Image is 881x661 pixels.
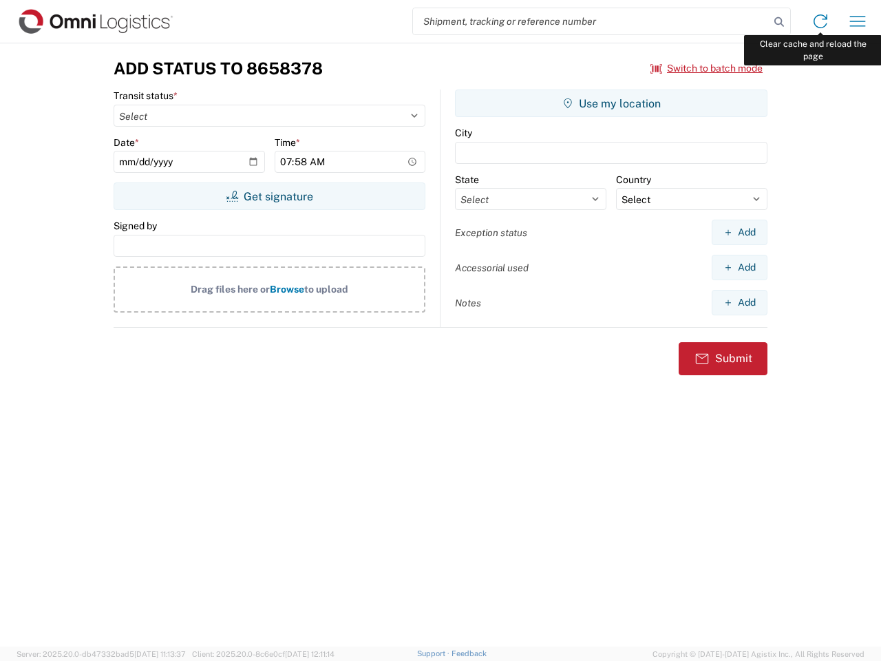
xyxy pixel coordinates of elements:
label: Signed by [114,220,157,232]
a: Feedback [452,649,487,658]
label: State [455,174,479,186]
label: Notes [455,297,481,309]
button: Add [712,220,767,245]
span: Browse [270,284,304,295]
button: Use my location [455,90,767,117]
label: Time [275,136,300,149]
a: Support [417,649,452,658]
label: City [455,127,472,139]
span: [DATE] 11:13:37 [134,650,186,658]
span: to upload [304,284,348,295]
button: Add [712,290,767,315]
button: Add [712,255,767,280]
button: Switch to batch mode [650,57,763,80]
input: Shipment, tracking or reference number [413,8,769,34]
h3: Add Status to 8658378 [114,59,323,78]
button: Submit [679,342,767,375]
label: Country [616,174,651,186]
span: [DATE] 12:11:14 [285,650,335,658]
label: Transit status [114,90,178,102]
span: Server: 2025.20.0-db47332bad5 [17,650,186,658]
span: Drag files here or [191,284,270,295]
label: Accessorial used [455,262,529,274]
span: Client: 2025.20.0-8c6e0cf [192,650,335,658]
label: Exception status [455,227,527,239]
label: Date [114,136,139,149]
button: Get signature [114,182,425,210]
span: Copyright © [DATE]-[DATE] Agistix Inc., All Rights Reserved [652,648,864,660]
